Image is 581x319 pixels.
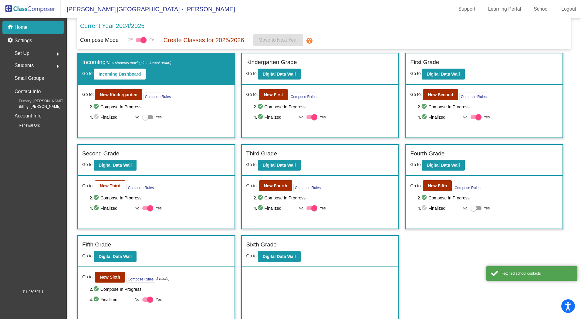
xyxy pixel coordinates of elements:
[82,91,94,98] span: Go to:
[156,205,162,212] span: Yes
[99,163,132,168] b: Digital Data Wall
[9,104,60,109] span: Billing: [PERSON_NAME]
[95,180,125,191] button: New Third
[320,205,326,212] span: Yes
[257,205,265,212] mat-icon: check_circle
[54,63,62,70] mat-icon: arrow_right
[246,91,258,98] span: Go to:
[164,36,244,45] p: Create Classes for 2025/2026
[82,71,94,76] span: Go to:
[99,72,141,76] b: Incoming Dashboard
[422,69,464,80] button: Digital Data Wall
[15,24,28,31] p: Home
[93,296,100,303] mat-icon: check_circle
[502,271,573,276] div: Fetched school contacts
[299,114,303,120] span: No
[246,149,277,158] label: Third Grade
[93,103,100,110] mat-icon: check_circle
[15,49,29,58] span: Set Up
[483,4,526,14] a: Learning Portal
[82,162,94,167] span: Go to:
[94,251,137,262] button: Digital Data Wall
[135,205,139,211] span: No
[423,180,452,191] button: New Fifth
[80,21,144,30] p: Current Year 2024/2025
[258,251,301,262] button: Digital Data Wall
[93,205,100,212] mat-icon: check_circle
[90,205,132,212] span: 4. Finalized
[421,194,428,202] mat-icon: check_circle
[156,114,162,121] span: Yes
[80,36,119,44] p: Compose Mode
[126,275,155,283] button: Compose Rules
[410,91,422,98] span: Go to:
[9,123,40,128] span: Renewal On:
[418,103,558,110] span: 2. Compose In Progress
[15,74,44,83] p: Small Groups
[254,103,394,110] span: 2. Compose In Progress
[82,149,120,158] label: Second Grade
[90,114,132,121] span: 4. Finalized
[258,37,298,42] span: Move to Next Year
[257,103,265,110] mat-icon: check_circle
[299,205,303,211] span: No
[93,114,100,121] mat-icon: check_circle
[410,183,422,189] span: Go to:
[257,114,265,121] mat-icon: check_circle
[459,93,488,100] button: Compose Rules
[421,103,428,110] mat-icon: check_circle
[93,194,100,202] mat-icon: check_circle
[263,254,296,259] b: Digital Data Wall
[90,103,230,110] span: 2. Compose In Progress
[289,93,318,100] button: Compose Rules
[156,296,162,303] span: Yes
[7,24,15,31] mat-icon: home
[556,4,581,14] a: Logout
[246,240,277,249] label: Sixth Grade
[258,160,301,171] button: Digital Data Wall
[264,92,283,97] b: New First
[106,61,171,65] span: (New students moving into lowest grade)
[90,194,230,202] span: 2. Compose In Progress
[144,93,172,100] button: Compose Rules
[82,253,94,258] span: Go to:
[428,92,453,97] b: New Second
[246,162,258,167] span: Go to:
[15,87,41,96] p: Contact Info
[484,205,490,212] span: Yes
[427,72,460,76] b: Digital Data Wall
[9,98,63,104] span: Primary: [PERSON_NAME]
[15,61,34,70] span: Students
[150,37,154,43] span: On
[82,240,111,249] label: Fifth Grade
[95,272,125,283] button: New Sixth
[422,160,464,171] button: Digital Data Wall
[263,163,296,168] b: Digital Data Wall
[320,114,326,121] span: Yes
[127,184,155,191] button: Compose Rules
[90,296,132,303] span: 4. Finalized
[259,89,288,100] button: New First
[463,205,467,211] span: No
[254,194,394,202] span: 2. Compose In Progress
[54,50,62,58] mat-icon: arrow_right
[135,297,139,302] span: No
[410,58,439,67] label: First Grade
[135,114,139,120] span: No
[529,4,553,14] a: School
[246,58,297,67] label: Kindergarten Grade
[254,114,296,121] span: 4. Finalized
[454,4,480,14] a: Support
[246,253,258,258] span: Go to:
[418,114,460,121] span: 4. Finalized
[293,184,322,191] button: Compose Rules
[128,37,133,43] span: Off
[100,275,120,280] b: New Sixth
[95,89,142,100] button: New Kindergarden
[82,183,94,189] span: Go to:
[263,72,296,76] b: Digital Data Wall
[7,37,15,44] mat-icon: settings
[246,71,258,76] span: Go to:
[463,114,467,120] span: No
[253,34,303,46] button: Move to Next Year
